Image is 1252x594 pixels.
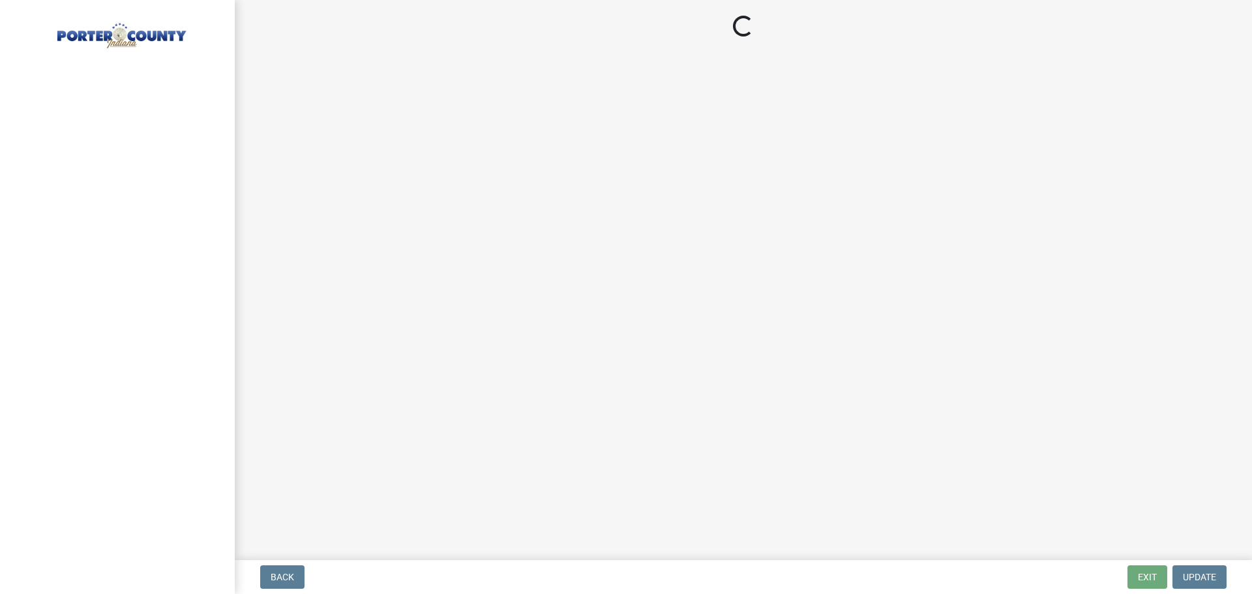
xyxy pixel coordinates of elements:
button: Update [1172,565,1227,589]
button: Exit [1127,565,1167,589]
span: Update [1183,572,1216,582]
span: Back [271,572,294,582]
img: Porter County, Indiana [26,14,214,50]
button: Back [260,565,305,589]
